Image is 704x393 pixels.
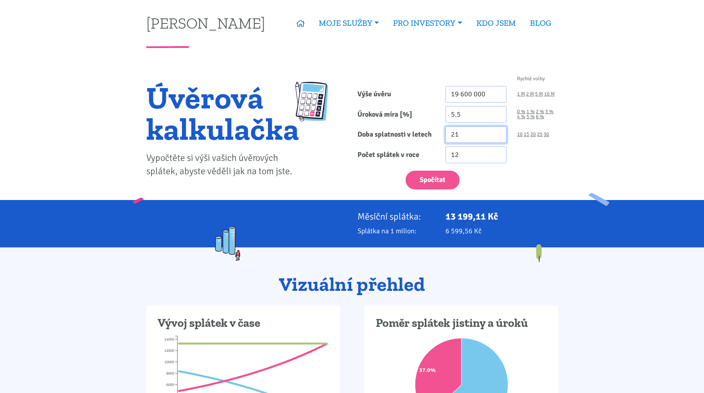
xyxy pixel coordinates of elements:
a: 20 [530,132,536,137]
a: 2 M [526,92,534,97]
a: 1 % [526,109,535,114]
a: [PERSON_NAME] [146,15,265,31]
a: 15 [524,132,529,137]
a: 10 M [544,92,555,97]
a: KDO JSEM [469,14,523,32]
label: Výše úvěru [352,86,440,103]
p: Splátka na 1 milion: [357,225,435,236]
label: Úroková míra [%] [352,106,440,123]
tspan: 14000 [164,337,174,342]
a: 4 % [517,114,525,119]
a: 1 M [517,92,525,97]
p: Měsíční splátka: [357,211,435,222]
h1: Úvěrová kalkulačka [146,82,299,144]
a: 3 % [545,109,553,114]
h2: Vizuální přehled [146,274,558,295]
h3: Poměr splátek jistiny a úroků [376,316,547,331]
tspan: 8000 [166,371,174,376]
tspan: 6000 [166,382,174,387]
a: 0 % [517,109,525,114]
p: Vypočtěte si výši vašich úvěrových splátek, abyste věděli jak na tom jste. [146,151,299,178]
span: Rychlé volby [517,76,545,81]
a: MOJE SLUŽBY [312,14,386,32]
a: 5 % [526,114,535,119]
p: 6 599,56 Kč [445,225,558,236]
button: Spočítat [406,171,460,190]
h3: Vývoj splátek v čase [158,316,329,331]
a: 5 M [535,92,543,97]
a: 2 % [536,109,544,114]
a: 10 [517,132,523,137]
a: 25 [537,132,542,137]
a: BLOG [523,14,558,32]
a: 30 [544,132,549,137]
p: 13 199,11 Kč [445,211,558,222]
label: Počet splátek v roce [352,146,440,163]
tspan: 10000 [164,360,174,364]
label: Doba splatnosti v letech [352,126,440,143]
a: PRO INVESTORY [386,14,469,32]
tspan: 12000 [164,348,174,353]
a: 6 % [536,114,544,119]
